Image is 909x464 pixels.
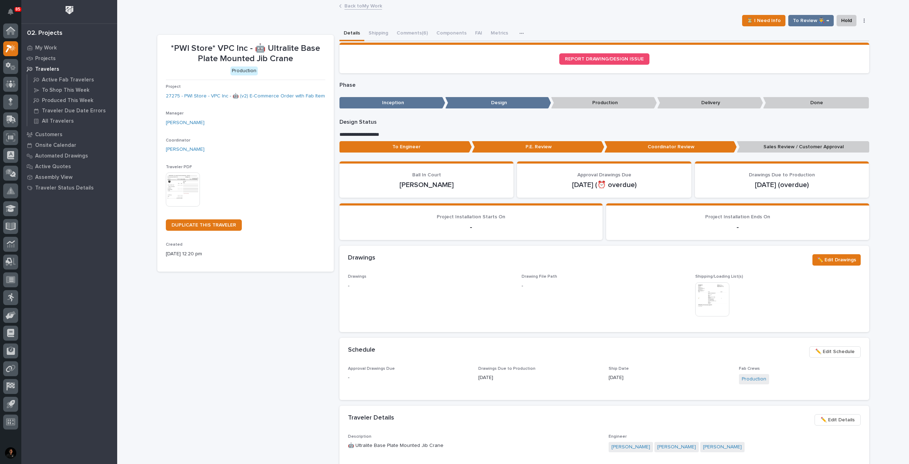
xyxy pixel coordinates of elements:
p: [DATE] (⏰ overdue) [526,181,683,189]
a: Traveler Due Date Errors [27,106,117,116]
span: Project Installation Starts On [437,214,505,219]
span: REPORT DRAWING/DESIGN ISSUE [565,57,644,62]
h2: Traveler Details [348,414,394,422]
p: To Shop This Week [42,87,89,94]
span: Approval Drawings Due [577,172,631,177]
p: Inception [339,97,445,109]
a: Traveler Status Details [21,182,117,193]
button: users-avatar [3,446,18,460]
button: Comments (6) [392,26,432,41]
a: Active Quotes [21,161,117,172]
p: Active Fab Travelers [42,77,94,83]
p: Projects [35,55,56,62]
span: Shipping/Loading List(s) [695,274,743,279]
a: DUPLICATE THIS TRAVELER [166,219,242,231]
p: - [348,223,594,231]
a: Active Fab Travelers [27,75,117,85]
p: [DATE] 12:20 pm [166,250,325,258]
a: Assembly View [21,172,117,182]
span: Drawings Due to Production [478,367,535,371]
h2: Schedule [348,346,375,354]
a: [PERSON_NAME] [657,443,696,451]
button: Shipping [364,26,392,41]
span: Ship Date [609,367,629,371]
a: Production [742,375,766,383]
a: [PERSON_NAME] [166,119,205,127]
p: Done [763,97,869,109]
p: My Work [35,45,57,51]
span: Traveler PDF [166,165,192,169]
p: All Travelers [42,118,74,124]
a: 27275 - PWI Store - VPC Inc - 🤖 (v2) E-Commerce Order with Fab Item [166,92,325,100]
button: Components [432,26,471,41]
p: 85 [16,7,20,12]
span: Approval Drawings Due [348,367,395,371]
div: Notifications85 [9,9,18,20]
span: Created [166,242,183,247]
p: [DATE] (overdue) [703,181,861,189]
a: REPORT DRAWING/DESIGN ISSUE [559,53,649,65]
a: Back toMy Work [344,1,382,10]
span: Project [166,85,181,89]
p: [DATE] [609,374,730,382]
a: Travelers [21,64,117,74]
span: Hold [841,16,852,25]
div: Production [230,66,258,75]
span: Drawing File Path [522,274,557,279]
p: *PWI Store* VPC Inc - 🤖 Ultralite Base Plate Mounted Jib Crane [166,43,325,64]
p: - [522,282,523,290]
p: - [348,374,470,382]
p: [PERSON_NAME] [348,181,505,189]
p: Delivery [657,97,763,109]
p: Customers [35,132,62,138]
p: Onsite Calendar [35,142,76,149]
span: Fab Crews [739,367,760,371]
p: Assembly View [35,174,72,181]
a: All Travelers [27,116,117,126]
span: Description [348,434,371,439]
span: Drawings [348,274,366,279]
a: Customers [21,129,117,140]
button: ✏️ Edit Schedule [809,346,861,358]
span: ✏️ Edit Drawings [817,256,856,264]
button: Metrics [486,26,512,41]
p: [DATE] [478,374,600,382]
p: Design Status [339,119,869,126]
span: ⏳ I Need Info [747,16,781,25]
span: Manager [166,111,184,116]
a: Produced This Week [27,95,117,105]
p: Travelers [35,66,59,73]
p: - [615,223,861,231]
a: Automated Drawings [21,150,117,161]
p: Sales Review / Customer Approval [737,141,869,153]
span: ✏️ Edit Schedule [815,347,855,356]
img: Workspace Logo [63,4,76,17]
p: 🤖 Ultralite Base Plate Mounted Jib Crane [348,442,600,449]
button: To Review 👨‍🏭 → [788,15,834,26]
p: Phase [339,82,869,89]
button: Details [339,26,364,41]
a: [PERSON_NAME] [611,443,650,451]
h2: Drawings [348,254,375,262]
a: Onsite Calendar [21,140,117,150]
a: [PERSON_NAME] [703,443,742,451]
span: Drawings Due to Production [749,172,815,177]
div: 02. Projects [27,30,62,37]
a: My Work [21,42,117,53]
span: Engineer [609,434,627,439]
button: ⏳ I Need Info [742,15,785,26]
p: Traveler Status Details [35,185,94,191]
p: Automated Drawings [35,153,88,159]
p: To Engineer [339,141,472,153]
p: Produced This Week [42,97,93,104]
a: To Shop This Week [27,85,117,95]
p: Production [551,97,657,109]
p: Design [445,97,551,109]
span: Coordinator [166,138,190,143]
span: To Review 👨‍🏭 → [793,16,829,25]
button: Notifications [3,4,18,19]
a: Projects [21,53,117,64]
p: Coordinator Review [604,141,737,153]
button: Hold [837,15,856,26]
span: Project Installation Ends On [705,214,770,219]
